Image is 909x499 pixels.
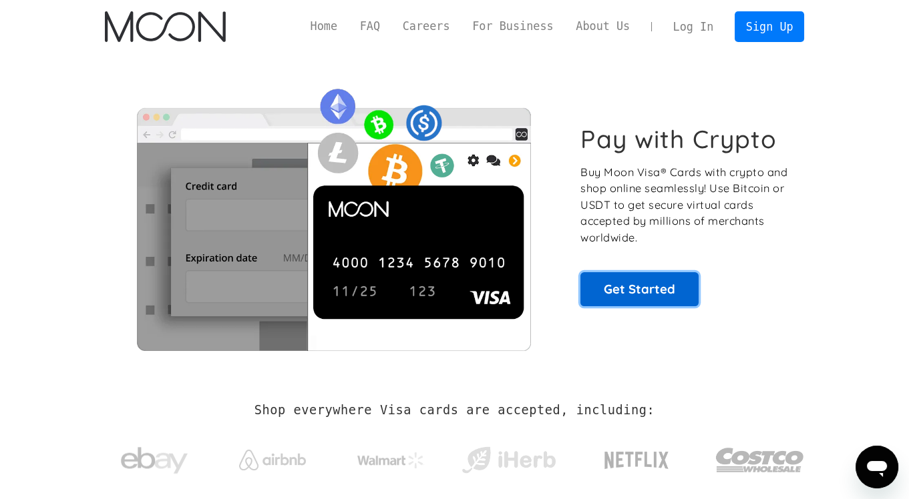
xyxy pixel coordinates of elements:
[856,446,898,488] iframe: Button to launch messaging window
[105,426,204,488] a: ebay
[603,444,670,477] img: Netflix
[580,272,699,306] a: Get Started
[341,439,440,475] a: Walmart
[580,164,789,246] p: Buy Moon Visa® Cards with crypto and shop online seamlessly! Use Bitcoin or USDT to get secure vi...
[105,11,226,42] img: Moon Logo
[715,435,805,485] img: Costco
[254,403,655,418] h2: Shop everywhere Visa cards are accepted, including:
[580,124,777,154] h1: Pay with Crypto
[121,440,188,482] img: ebay
[459,443,558,478] img: iHerb
[735,11,804,41] a: Sign Up
[662,12,725,41] a: Log In
[299,18,349,35] a: Home
[349,18,391,35] a: FAQ
[715,422,805,492] a: Costco
[459,430,558,484] a: iHerb
[105,11,226,42] a: home
[564,18,641,35] a: About Us
[222,436,322,477] a: Airbnb
[357,452,424,468] img: Walmart
[391,18,461,35] a: Careers
[105,79,562,350] img: Moon Cards let you spend your crypto anywhere Visa is accepted.
[461,18,564,35] a: For Business
[577,430,697,484] a: Netflix
[239,450,306,470] img: Airbnb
